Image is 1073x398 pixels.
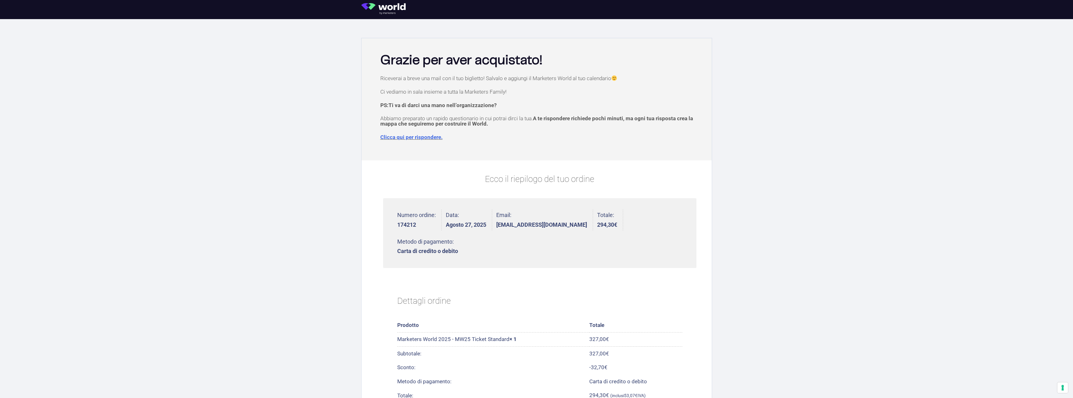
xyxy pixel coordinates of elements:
p: Riceverai a breve una mail con il tuo biglietto! Salvalo e aggiungi il Marketers World al tuo cal... [380,75,699,81]
li: Totale: [597,209,623,230]
small: (inclusi IVA) [610,393,646,398]
span: A te rispondere richiede pochi minuti, ma ogni tua risposta crea la mappa che seguiremo per costr... [380,115,693,127]
button: Le tue preferenze relative al consenso per le tecnologie di tracciamento [1057,382,1068,393]
th: Metodo di pagamento: [397,375,590,388]
p: Ecco il riepilogo del tuo ordine [383,173,696,186]
b: Grazie per aver acquistato! [380,54,542,67]
strong: Carta di credito o debito [397,248,458,254]
h2: Dettagli ordine [397,288,682,314]
a: Clicca qui per rispondere. [380,134,443,140]
th: Prodotto [397,318,590,333]
bdi: 327,00 [589,336,609,342]
iframe: Customerly Messenger Launcher [5,374,24,392]
strong: 174212 [397,222,436,228]
span: 327,00 [589,350,609,357]
span: 53,07 [624,393,638,398]
img: 🙂 [612,75,617,81]
li: Metodo di pagamento: [397,236,458,257]
span: € [606,336,609,342]
li: Email: [496,209,593,230]
td: Carta di credito o debito [589,375,682,388]
th: Sconto: [397,361,590,375]
bdi: 294,30 [597,221,617,228]
strong: Agosto 27, 2025 [446,222,486,228]
td: Marketers World 2025 - MW25 Ticket Standard [397,333,590,347]
strong: × 1 [509,336,517,342]
span: € [614,221,617,228]
td: - [589,361,682,375]
span: Ti va di darci una mano nell’organizzazione? [388,102,497,108]
li: Numero ordine: [397,209,442,230]
span: 32,70 [591,364,607,370]
strong: [EMAIL_ADDRESS][DOMAIN_NAME] [496,222,587,228]
th: Subtotale: [397,347,590,361]
th: Totale [589,318,682,333]
strong: PS: [380,102,497,108]
li: Data: [446,209,492,230]
p: Abbiamo preparato un rapido questionario in cui potrai dirci la tua. [380,116,699,127]
span: € [635,393,638,398]
p: Ci vediamo in sala insieme a tutta la Marketers Family! [380,89,699,95]
span: € [606,350,609,357]
span: € [604,364,607,370]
